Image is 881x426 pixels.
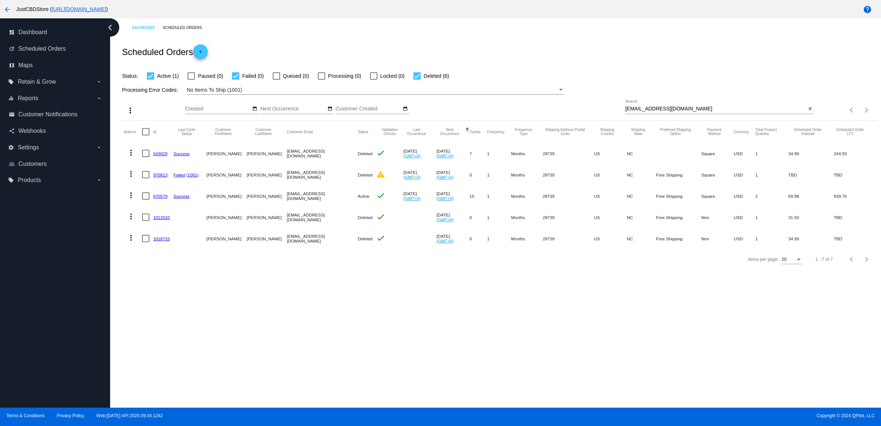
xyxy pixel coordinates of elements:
[627,228,656,249] mat-cell: NC
[127,191,135,200] mat-icon: more_vert
[247,185,287,207] mat-cell: [PERSON_NAME]
[187,87,242,93] span: No Items To Ship (1001)
[8,145,14,150] i: settings
[511,143,543,164] mat-cell: Months
[153,130,156,134] button: Change sorting for Id
[782,257,786,262] span: 20
[424,72,449,80] span: Deleted (6)
[436,175,454,179] a: (GMT+0)
[174,172,185,177] a: Failed
[207,128,240,136] button: Change sorting for CustomerFirstName
[403,153,421,158] a: (GMT+0)
[52,6,106,12] a: [URL][DOMAIN_NAME]
[436,153,454,158] a: (GMT+0)
[287,228,358,249] mat-cell: [EMAIL_ADDRESS][DOMAIN_NAME]
[358,215,373,220] span: Deleted
[701,185,734,207] mat-cell: Square
[163,22,209,33] a: Scheduled Orders
[436,207,469,228] mat-cell: [DATE]
[487,207,511,228] mat-cell: 1
[126,106,135,115] mat-icon: more_vert
[469,228,487,249] mat-cell: 0
[18,161,47,167] span: Customers
[788,128,827,136] button: Change sorting for Subtotal
[656,207,701,228] mat-cell: Free Shipping
[18,29,47,36] span: Dashboard
[436,128,463,136] button: Change sorting for NextOccurrenceUtc
[734,185,755,207] mat-cell: USD
[9,26,102,38] a: dashboard Dashboard
[9,125,102,137] a: share Webhooks
[153,172,167,177] a: 970813
[656,228,701,249] mat-cell: Free Shipping
[436,185,469,207] mat-cell: [DATE]
[734,207,755,228] mat-cell: USD
[207,207,247,228] mat-cell: [PERSON_NAME]
[403,128,430,136] button: Change sorting for LastOccurrenceUtc
[543,207,594,228] mat-cell: 28739
[815,257,833,262] div: 1 - 7 of 7
[247,164,287,185] mat-cell: [PERSON_NAME]
[834,185,873,207] mat-cell: 839.76
[153,151,167,156] a: 543029
[469,185,487,207] mat-cell: 15
[6,413,44,418] a: Terms & Conditions
[9,46,15,52] i: update
[207,185,247,207] mat-cell: [PERSON_NAME]
[247,143,287,164] mat-cell: [PERSON_NAME]
[788,228,834,249] mat-cell: 34.99
[185,106,251,112] input: Created
[283,72,309,80] span: Queued (0)
[376,191,385,200] mat-icon: check
[808,106,813,112] mat-icon: close
[358,194,370,199] span: Active
[403,164,436,185] mat-cell: [DATE]
[755,228,788,249] mat-cell: 1
[124,121,142,143] mat-header-cell: Actions
[755,121,788,143] mat-header-cell: Total Product Quantity
[511,185,543,207] mat-cell: Months
[788,164,834,185] mat-cell: TBD
[543,143,594,164] mat-cell: 28739
[469,207,487,228] mat-cell: 0
[287,185,358,207] mat-cell: [EMAIL_ADDRESS][DOMAIN_NAME]
[511,228,543,249] mat-cell: Months
[594,207,627,228] mat-cell: US
[834,164,873,185] mat-cell: TBD
[656,128,695,136] button: Change sorting for PreferredShippingOption
[122,44,207,59] h2: Scheduled Orders
[336,106,402,112] input: Customer Created
[403,143,436,164] mat-cell: [DATE]
[436,143,469,164] mat-cell: [DATE]
[436,228,469,249] mat-cell: [DATE]
[734,228,755,249] mat-cell: USD
[701,143,734,164] mat-cell: Square
[734,143,755,164] mat-cell: USD
[403,185,436,207] mat-cell: [DATE]
[153,215,170,220] a: 1012010
[834,207,873,228] mat-cell: TBD
[57,413,84,418] a: Privacy Policy
[9,62,15,68] i: map
[358,236,373,241] span: Deleted
[376,149,385,157] mat-icon: check
[174,128,200,136] button: Change sorting for LastProcessingCycleId
[122,87,178,93] span: Processing Error Codes:
[247,128,280,136] button: Change sorting for CustomerLastName
[594,128,620,136] button: Change sorting for ShippingCountry
[755,185,788,207] mat-cell: 2
[207,164,247,185] mat-cell: [PERSON_NAME]
[834,128,866,136] button: Change sorting for LifetimeValue
[543,185,594,207] mat-cell: 28739
[198,72,223,80] span: Paused (0)
[96,95,102,101] i: arrow_drop_down
[594,143,627,164] mat-cell: US
[104,22,116,33] i: chevron_left
[127,233,135,242] mat-icon: more_vert
[18,111,77,118] span: Customer Notifications
[287,207,358,228] mat-cell: [EMAIL_ADDRESS][DOMAIN_NAME]
[328,72,361,80] span: Processing (0)
[436,164,469,185] mat-cell: [DATE]
[594,228,627,249] mat-cell: US
[436,217,454,222] a: (GMT+0)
